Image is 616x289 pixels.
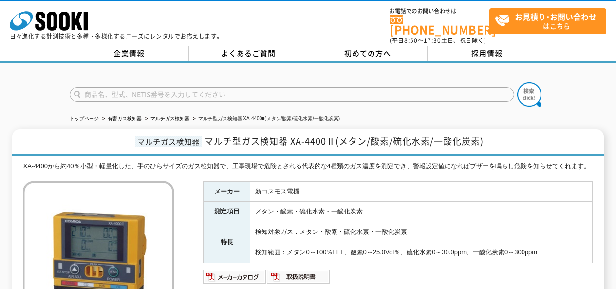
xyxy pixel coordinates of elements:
span: お電話でのお問い合わせは [390,8,489,14]
a: マルチガス検知器 [150,116,189,121]
a: トップページ [70,116,99,121]
a: 取扱説明書 [267,275,331,283]
a: 企業情報 [70,46,189,61]
a: お見積り･お問い合わせはこちら [489,8,606,34]
td: 検知対象ガス：メタン・酸素・硫化水素・一酸化炭素 検知範囲：メタン0～100％LEL、酸素0～25.0Vol％、硫化水素0～30.0ppm、一酸化炭素0～300ppm [250,222,593,263]
p: 日々進化する計測技術と多種・多様化するニーズにレンタルでお応えします。 [10,33,223,39]
img: btn_search.png [517,82,541,107]
a: 採用情報 [428,46,547,61]
a: 有害ガス検知器 [108,116,142,121]
span: (平日 ～ 土日、祝日除く) [390,36,486,45]
img: 取扱説明書 [267,269,331,285]
a: [PHONE_NUMBER] [390,15,489,35]
strong: お見積り･お問い合わせ [515,11,597,22]
li: マルチ型ガス検知器 XA-4400Ⅱ(メタン/酸素/硫化水素/一酸化炭素) [191,114,340,124]
th: 特長 [204,222,250,263]
span: マルチ型ガス検知器 XA-4400Ⅱ(メタン/酸素/硫化水素/一酸化炭素) [205,135,484,148]
span: 8:50 [404,36,418,45]
span: 17:30 [424,36,441,45]
span: 初めての方へ [344,48,391,58]
span: はこちら [495,9,606,33]
a: 初めての方へ [308,46,428,61]
img: メーカーカタログ [203,269,267,285]
th: メーカー [204,181,250,202]
td: メタン・酸素・硫化水素・一酸化炭素 [250,202,593,222]
div: XA-4400から約40％小型・軽量化した、手のひらサイズのガス検知器で、工事現場で危険とされる代表的な4種類のガス濃度を測定でき、警報設定値になればブザーを鳴らし危険を知らせてくれます。 [23,161,593,172]
a: メーカーカタログ [203,275,267,283]
input: 商品名、型式、NETIS番号を入力してください [70,87,514,102]
a: よくあるご質問 [189,46,308,61]
th: 測定項目 [204,202,250,222]
td: 新コスモス電機 [250,181,593,202]
span: マルチガス検知器 [135,136,202,147]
